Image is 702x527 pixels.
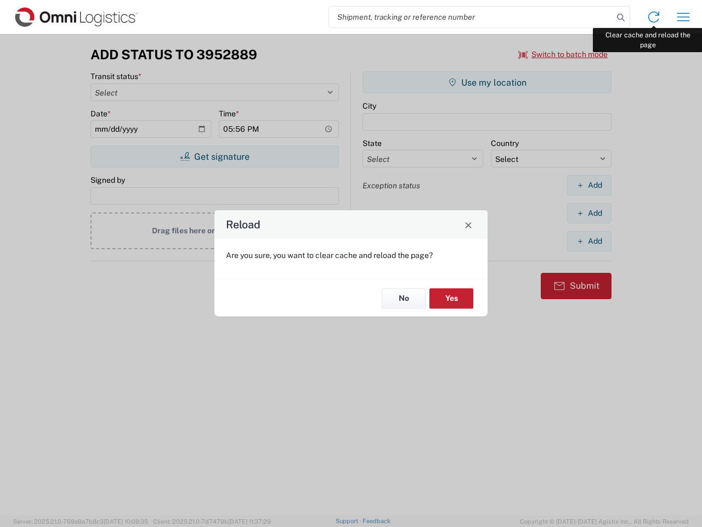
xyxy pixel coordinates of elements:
button: Yes [429,288,473,309]
button: No [382,288,426,309]
p: Are you sure, you want to clear cache and reload the page? [226,250,476,260]
input: Shipment, tracking or reference number [329,7,613,27]
button: Close [461,217,476,232]
h4: Reload [226,217,261,233]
